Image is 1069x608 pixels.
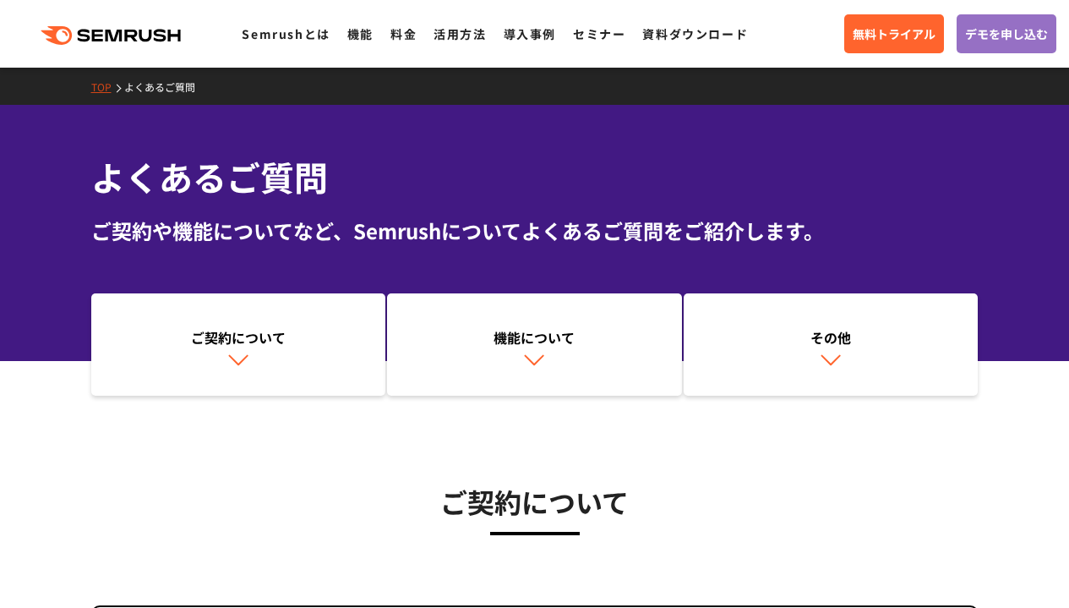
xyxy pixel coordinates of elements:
[91,216,979,246] div: ご契約や機能についてなど、Semrushについてよくあるご質問をご紹介します。
[642,25,748,42] a: 資料ダウンロード
[91,480,979,523] h3: ご契約について
[347,25,374,42] a: 機能
[91,293,386,397] a: ご契約について
[124,79,208,94] a: よくあるご質問
[504,25,556,42] a: 導入事例
[387,293,682,397] a: 機能について
[390,25,417,42] a: 料金
[100,327,378,348] div: ご契約について
[573,25,625,42] a: セミナー
[684,293,979,397] a: その他
[844,14,944,53] a: 無料トライアル
[965,25,1048,43] span: デモを申し込む
[91,152,979,202] h1: よくあるご質問
[242,25,330,42] a: Semrushとは
[853,25,935,43] span: 無料トライアル
[434,25,486,42] a: 活用方法
[957,14,1056,53] a: デモを申し込む
[395,327,674,348] div: 機能について
[692,327,970,348] div: その他
[91,79,124,94] a: TOP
